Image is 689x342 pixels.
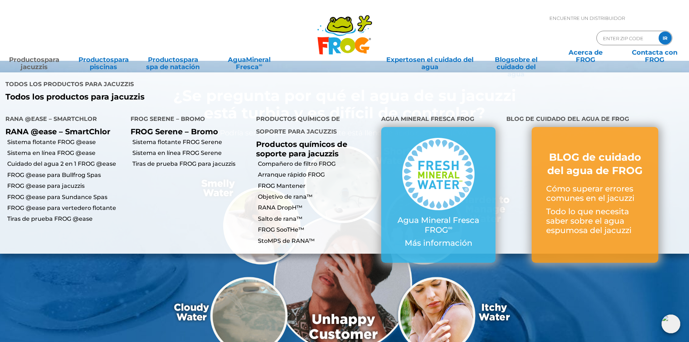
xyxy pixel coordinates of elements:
a: FROG Mantener [258,182,376,190]
a: Acerca deFROG [558,45,612,60]
font: Todo lo que necesita saber sobre el agua espumosa del jacuzzi [546,207,631,236]
font: FROG SooTHe™ [258,226,304,233]
a: BLOG de cuidado del agua de FROG Cómo superar errores comunes en el jacuzzi Todo lo que necesita ... [546,151,644,239]
font: FROG @ease para jacuzzis [7,182,85,189]
font: Salto de rana™ [258,215,302,222]
a: StoMPS de RANA™ [258,237,376,245]
font: Expertos [386,56,417,64]
a: Blogsobre el cuidado del agua [489,45,543,60]
font: Productos [148,56,183,64]
font: Todos los productos para jacuzzis [5,81,134,88]
a: Sistema en línea FROG @ease [7,149,125,157]
font: Sistema en línea FROG @ease [7,149,95,156]
a: Productospara jacuzzis [7,45,61,60]
font: Blog de cuidado del agua de FROG [506,115,629,122]
a: Agua Mineral Fresca FROG∞ Más información [396,138,481,252]
font: Productos [78,56,114,64]
font: ∞ [259,62,262,68]
font: ∞ [448,224,452,231]
font: en el cuidado del agua [417,56,473,71]
a: AguaMineral Fresca∞ [215,45,283,60]
font: BLOG de cuidado del agua de FROG [547,151,643,176]
a: Expertosen el cuidado del agua [386,45,473,60]
font: FROG Serene – Bromo [131,115,205,122]
a: Tiras de prueba FROG para jacuzzis [132,160,250,168]
font: RANA DropH™ [258,204,302,211]
font: para spa de natación [146,56,200,71]
font: Cómo superar errores comunes en el jacuzzi [546,184,634,203]
font: Tiras de prueba FROG para jacuzzis [132,160,235,167]
font: Sistema flotante FROG Serene [132,139,222,145]
a: Salto de rana™ [258,215,376,223]
img: openIcon [662,314,680,333]
font: Blog [495,56,511,64]
a: FROG @ease para Sundance Spas [7,193,125,201]
input: IR [659,31,672,45]
font: Arranque rápido FROG [258,171,325,178]
font: Agua Mineral Fresca FROG [397,215,479,235]
font: Objetivo de rana™ [258,193,312,200]
font: Sistema en línea FROG Serene [132,149,222,156]
font: Acerca de [569,48,603,56]
font: para piscinas [90,56,129,71]
font: FROG [576,56,595,64]
a: Sistema flotante FROG @ease [7,138,125,146]
font: RANA @ease – SmartChlor [5,127,110,136]
input: Formulario de código postal [602,33,651,43]
a: Todos los productos para jacuzzis [5,92,339,102]
a: FROG @ease para jacuzzis [7,182,125,190]
font: Productos químicos de soporte para jacuzzis [256,115,340,135]
a: Productospara piscinas [77,45,131,60]
font: Mineral Fresca [236,56,270,71]
font: Agua mineral fresca FROG [381,115,474,122]
font: FROG Serene – Bromo [131,127,218,136]
a: Productospara spa de natación [146,45,200,60]
font: Más información [405,238,472,248]
font: FROG [645,56,664,64]
font: Agua [228,56,246,64]
font: Todos los productos para jacuzzis [5,92,145,102]
font: Encuentre un distribuidor [549,15,625,21]
font: RANA @ease – SmartChlor [5,115,97,122]
font: Contacta con [632,48,677,56]
font: FROG @ease para Bullfrog Spas [7,172,101,178]
a: RANA DropH™ [258,204,376,212]
a: Objetivo de rana™ [258,193,376,201]
a: FROG SooTHe™ [258,226,376,234]
a: Tiras de prueba FROG @ease [7,215,125,223]
a: Compañero de filtro FROG [258,160,376,168]
a: Contacta conFROG [628,45,682,60]
font: FROG Mantener [258,182,306,189]
font: Productos [9,56,44,64]
font: Sistema flotante FROG @ease [7,139,96,145]
a: Sistema flotante FROG Serene [132,138,250,146]
font: StoMPS de RANA™ [258,237,315,244]
font: Cuidado del agua 2 en 1 FROG @ease [7,160,116,167]
font: Tiras de prueba FROG @ease [7,215,93,222]
font: FROG @ease para vertedero flotante [7,204,116,211]
a: Cuidado del agua 2 en 1 FROG @ease [7,160,125,168]
a: Arranque rápido FROG [258,171,376,179]
font: FROG @ease para Sundance Spas [7,194,107,200]
a: FROG @ease para Bullfrog Spas [7,171,125,179]
a: Productos químicos de soporte para jacuzzis [256,140,347,158]
font: sobre el cuidado del agua [497,56,537,78]
font: para jacuzzis [21,56,59,71]
a: FROG @ease para vertedero flotante [7,204,125,212]
a: Sistema en línea FROG Serene [132,149,250,157]
font: Compañero de filtro FROG [258,160,336,167]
